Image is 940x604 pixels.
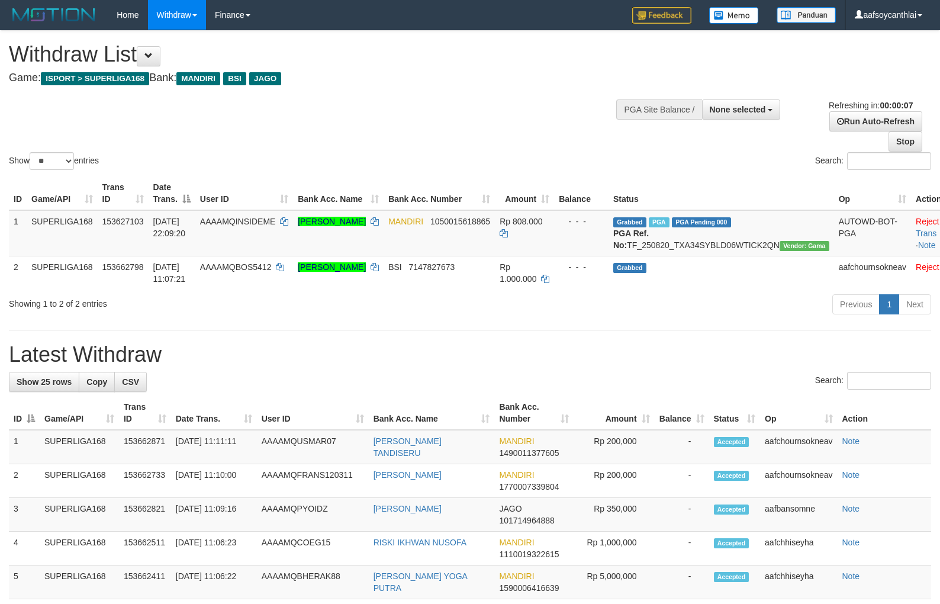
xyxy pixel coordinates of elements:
a: Note [842,538,860,547]
td: - [655,566,709,599]
td: SUPERLIGA168 [40,532,119,566]
span: BSI [223,72,246,85]
span: Accepted [714,505,749,515]
td: SUPERLIGA168 [27,210,98,256]
th: User ID: activate to sort column ascending [257,396,369,430]
th: Date Trans.: activate to sort column descending [149,176,195,210]
td: [DATE] 11:11:11 [171,430,257,464]
label: Search: [815,152,931,170]
span: MANDIRI [388,217,423,226]
span: Rp 1.000.000 [500,262,536,284]
a: RISKI IKHWAN NUSOFA [374,538,466,547]
span: Marked by aafsoycanthlai [649,217,669,227]
span: Copy 1110019322615 to clipboard [499,550,559,559]
th: Date Trans.: activate to sort column ascending [171,396,257,430]
td: 1 [9,430,40,464]
th: Op: activate to sort column ascending [834,176,911,210]
td: Rp 200,000 [574,464,654,498]
input: Search: [847,152,931,170]
a: Stop [889,131,922,152]
span: Refreshing in: [829,101,913,110]
th: Status [609,176,834,210]
span: JAGO [499,504,521,513]
td: Rp 350,000 [574,498,654,532]
td: 1 [9,210,27,256]
a: 1 [879,294,899,314]
td: AAAAMQCOEG15 [257,532,369,566]
th: ID [9,176,27,210]
span: Copy 101714964888 to clipboard [499,516,554,525]
td: aafchournsokneav [760,464,837,498]
span: Copy 1770007339804 to clipboard [499,482,559,491]
a: Next [899,294,931,314]
a: [PERSON_NAME] [298,217,366,226]
td: AAAAMQFRANS120311 [257,464,369,498]
td: [DATE] 11:10:00 [171,464,257,498]
span: Grabbed [613,263,646,273]
div: - - - [559,216,604,227]
a: Note [842,504,860,513]
a: Copy [79,372,115,392]
td: SUPERLIGA168 [40,430,119,464]
td: 153662411 [119,566,171,599]
th: ID: activate to sort column descending [9,396,40,430]
span: MANDIRI [499,470,534,480]
td: - [655,498,709,532]
span: Accepted [714,437,749,447]
td: Rp 200,000 [574,430,654,464]
b: PGA Ref. No: [613,229,649,250]
a: [PERSON_NAME] YOGA PUTRA [374,571,467,593]
span: Accepted [714,572,749,582]
span: Vendor URL: https://trx31.1velocity.biz [780,241,829,251]
td: [DATE] 11:06:22 [171,566,257,599]
img: MOTION_logo.png [9,6,99,24]
th: Bank Acc. Name: activate to sort column ascending [369,396,495,430]
span: CSV [122,377,139,387]
th: Op: activate to sort column ascending [760,396,837,430]
span: MANDIRI [499,436,534,446]
div: PGA Site Balance / [616,99,701,120]
td: SUPERLIGA168 [40,498,119,532]
td: aafchhiseyha [760,532,837,566]
td: Rp 1,000,000 [574,532,654,566]
th: Trans ID: activate to sort column ascending [98,176,149,210]
span: Copy 7147827673 to clipboard [408,262,455,272]
span: MANDIRI [499,538,534,547]
h1: Withdraw List [9,43,615,66]
a: [PERSON_NAME] TANDISERU [374,436,442,458]
img: panduan.png [777,7,836,23]
td: aafchournsokneav [760,430,837,464]
td: SUPERLIGA168 [27,256,98,290]
th: Trans ID: activate to sort column ascending [119,396,171,430]
span: Show 25 rows [17,377,72,387]
span: [DATE] 22:09:20 [153,217,186,238]
span: 153627103 [102,217,144,226]
td: AUTOWD-BOT-PGA [834,210,911,256]
td: 153662871 [119,430,171,464]
td: SUPERLIGA168 [40,566,119,599]
td: - [655,430,709,464]
span: BSI [388,262,402,272]
span: Copy [86,377,107,387]
a: Previous [832,294,880,314]
h1: Latest Withdraw [9,343,931,367]
td: 153662733 [119,464,171,498]
td: AAAAMQPYOIDZ [257,498,369,532]
td: 153662511 [119,532,171,566]
th: User ID: activate to sort column ascending [195,176,293,210]
td: [DATE] 11:06:23 [171,532,257,566]
div: - - - [559,261,604,273]
span: MANDIRI [499,571,534,581]
span: AAAAMQINSIDEME [200,217,276,226]
th: Bank Acc. Number: activate to sort column ascending [494,396,574,430]
span: Grabbed [613,217,646,227]
span: None selected [710,105,766,114]
strong: 00:00:07 [880,101,913,110]
td: SUPERLIGA168 [40,464,119,498]
span: ISPORT > SUPERLIGA168 [41,72,149,85]
input: Search: [847,372,931,390]
a: [PERSON_NAME] [374,504,442,513]
span: AAAAMQBOS5412 [200,262,272,272]
td: aafchhiseyha [760,566,837,599]
img: Button%20Memo.svg [709,7,759,24]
